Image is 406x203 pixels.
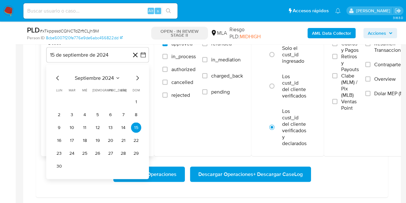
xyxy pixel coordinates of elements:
span: s [157,8,159,14]
span: # xTkppssdCQNCTdZrftCLjh9M [40,28,99,34]
button: AML Data Collector [307,28,356,38]
span: Riesgo PLD: [229,26,273,40]
b: Person ID [27,35,45,41]
div: MLA [211,30,227,37]
button: Acciones [363,28,397,38]
span: Acciones [368,28,386,38]
p: OPEN - IN REVIEW STAGE II [151,27,208,40]
b: PLD [27,25,40,35]
span: MIDHIGH [240,33,261,40]
span: Accesos rápidos [293,7,329,14]
a: Salir [394,7,401,14]
span: 3.163.0 [393,15,403,20]
b: AML Data Collector [312,28,351,38]
button: search-icon [162,6,175,15]
a: 8cbe5007f20fe776e9de6abc456822dd [46,35,123,41]
span: Alt [148,8,153,14]
input: Buscar usuario o caso... [23,7,177,15]
p: nicolas.fernandezallen@mercadolibre.com [356,8,392,14]
a: Notificaciones [335,8,341,14]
